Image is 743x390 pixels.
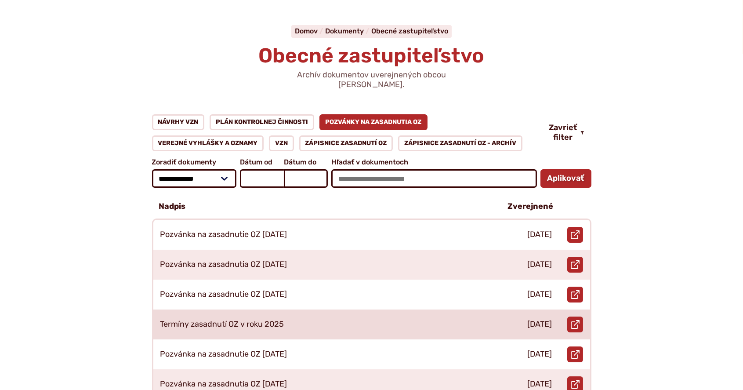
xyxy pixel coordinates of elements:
[542,123,591,142] button: Zavrieť filter
[152,158,236,166] span: Zoradiť dokumenty
[371,27,448,35] a: Obecné zastupiteľstvo
[160,379,287,389] p: Pozvánka na zasadnutia OZ [DATE]
[152,114,205,130] a: Návrhy VZN
[331,158,537,166] span: Hľadať v dokumentoch
[295,27,318,35] span: Domov
[549,123,577,142] span: Zavrieť filter
[160,350,287,359] p: Pozvánka na zasadnutie OZ [DATE]
[240,169,284,188] input: Dátum od
[508,202,554,211] p: Zverejnené
[284,169,328,188] input: Dátum do
[152,169,236,188] select: Zoradiť dokumenty
[210,114,314,130] a: Plán kontrolnej činnosti
[528,350,552,359] p: [DATE]
[398,135,522,151] a: Zápisnice zasadnutí OZ - ARCHÍV
[325,27,371,35] a: Dokumenty
[319,114,428,130] a: Pozvánky na zasadnutia OZ
[266,70,477,89] p: Archív dokumentov uverejnených obcou [PERSON_NAME].
[259,44,485,68] span: Obecné zastupiteľstvo
[152,135,264,151] a: Verejné vyhlášky a oznamy
[240,158,284,166] span: Dátum od
[528,320,552,329] p: [DATE]
[160,230,287,240] p: Pozvánka na zasadnutie OZ [DATE]
[284,158,328,166] span: Dátum do
[325,27,364,35] span: Dokumenty
[540,169,591,188] button: Aplikovať
[160,260,287,270] p: Pozvánka na zasadnutia OZ [DATE]
[528,260,552,270] p: [DATE]
[160,320,284,329] p: Termíny zasadnutí OZ v roku 2025
[295,27,325,35] a: Domov
[269,135,294,151] a: VZN
[528,230,552,240] p: [DATE]
[160,290,287,299] p: Pozvánka na zasadnutie OZ [DATE]
[299,135,393,151] a: Zápisnice zasadnutí OZ
[331,169,537,188] input: Hľadať v dokumentoch
[528,379,552,389] p: [DATE]
[528,290,552,299] p: [DATE]
[159,202,186,211] p: Nadpis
